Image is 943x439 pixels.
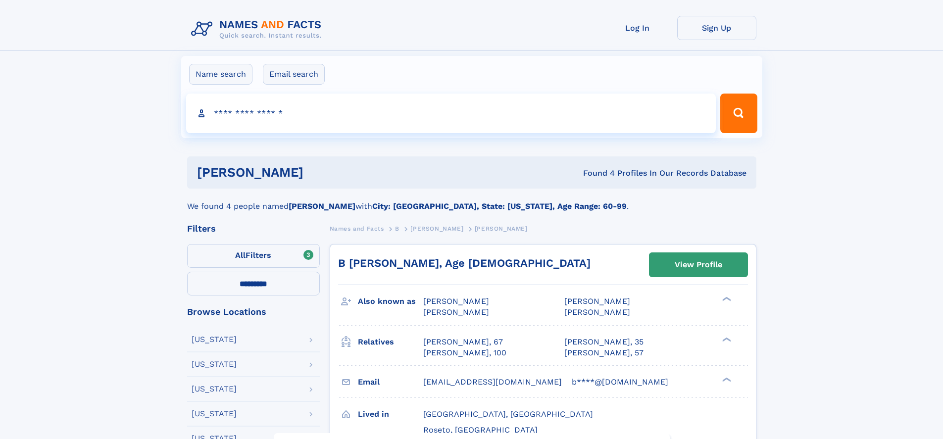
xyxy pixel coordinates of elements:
[330,222,384,235] a: Names and Facts
[192,385,237,393] div: [US_STATE]
[289,201,355,211] b: [PERSON_NAME]
[677,16,756,40] a: Sign Up
[187,224,320,233] div: Filters
[564,296,630,306] span: [PERSON_NAME]
[395,222,399,235] a: B
[410,225,463,232] span: [PERSON_NAME]
[720,94,757,133] button: Search Button
[443,168,746,179] div: Found 4 Profiles In Our Records Database
[423,347,506,358] a: [PERSON_NAME], 100
[192,410,237,418] div: [US_STATE]
[187,244,320,268] label: Filters
[720,296,732,302] div: ❯
[358,334,423,350] h3: Relatives
[423,307,489,317] span: [PERSON_NAME]
[564,307,630,317] span: [PERSON_NAME]
[720,336,732,342] div: ❯
[187,307,320,316] div: Browse Locations
[475,225,528,232] span: [PERSON_NAME]
[186,94,716,133] input: search input
[423,296,489,306] span: [PERSON_NAME]
[187,189,756,212] div: We found 4 people named with .
[720,376,732,383] div: ❯
[423,337,503,347] a: [PERSON_NAME], 67
[197,166,444,179] h1: [PERSON_NAME]
[564,337,644,347] a: [PERSON_NAME], 35
[187,16,330,43] img: Logo Names and Facts
[423,425,538,435] span: Roseto, [GEOGRAPHIC_DATA]
[192,360,237,368] div: [US_STATE]
[598,16,677,40] a: Log In
[564,347,644,358] a: [PERSON_NAME], 57
[423,377,562,387] span: [EMAIL_ADDRESS][DOMAIN_NAME]
[358,293,423,310] h3: Also known as
[192,336,237,343] div: [US_STATE]
[358,374,423,390] h3: Email
[649,253,747,277] a: View Profile
[423,409,593,419] span: [GEOGRAPHIC_DATA], [GEOGRAPHIC_DATA]
[189,64,252,85] label: Name search
[338,257,591,269] a: B [PERSON_NAME], Age [DEMOGRAPHIC_DATA]
[372,201,627,211] b: City: [GEOGRAPHIC_DATA], State: [US_STATE], Age Range: 60-99
[395,225,399,232] span: B
[410,222,463,235] a: [PERSON_NAME]
[263,64,325,85] label: Email search
[675,253,722,276] div: View Profile
[358,406,423,423] h3: Lived in
[235,250,246,260] span: All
